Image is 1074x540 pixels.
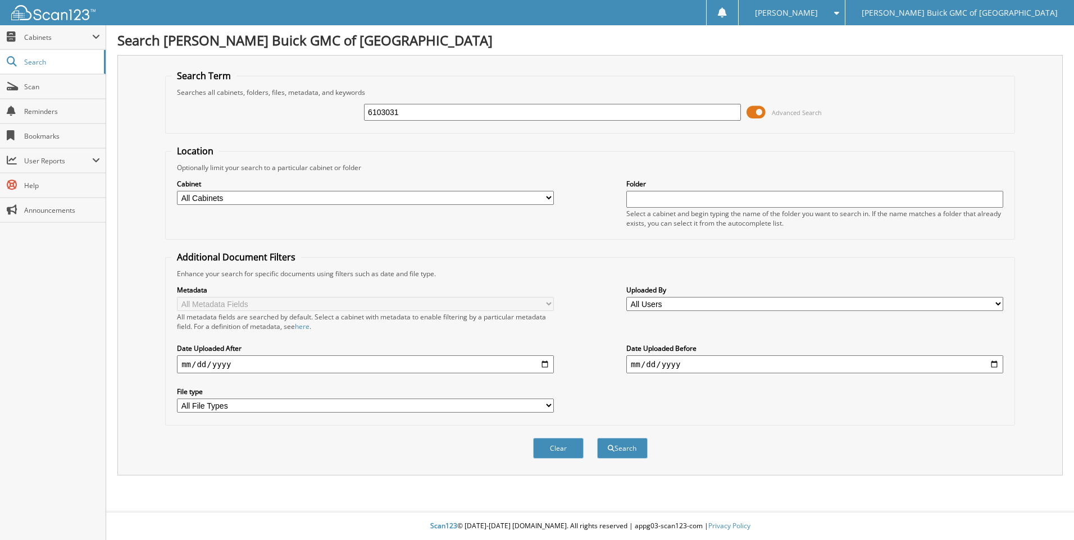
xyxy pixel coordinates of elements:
[106,512,1074,540] div: © [DATE]-[DATE] [DOMAIN_NAME]. All rights reserved | appg03-scan123-com |
[1018,486,1074,540] iframe: Chat Widget
[626,209,1003,228] div: Select a cabinet and begin typing the name of the folder you want to search in. If the name match...
[626,355,1003,373] input: end
[24,57,98,67] span: Search
[171,145,219,157] legend: Location
[772,108,822,117] span: Advanced Search
[626,285,1003,295] label: Uploaded By
[708,521,750,530] a: Privacy Policy
[171,163,1009,172] div: Optionally limit your search to a particular cabinet or folder
[24,107,100,116] span: Reminders
[626,179,1003,189] label: Folder
[177,387,554,396] label: File type
[597,438,648,459] button: Search
[862,10,1058,16] span: [PERSON_NAME] Buick GMC of [GEOGRAPHIC_DATA]
[177,355,554,373] input: start
[171,88,1009,97] div: Searches all cabinets, folders, files, metadata, and keywords
[24,131,100,141] span: Bookmarks
[24,205,100,215] span: Announcements
[171,70,236,82] legend: Search Term
[171,269,1009,278] div: Enhance your search for specific documents using filters such as date and file type.
[171,251,301,263] legend: Additional Document Filters
[24,156,92,166] span: User Reports
[295,322,310,331] a: here
[177,179,554,189] label: Cabinet
[11,5,95,20] img: scan123-logo-white.svg
[533,438,584,459] button: Clear
[177,344,554,353] label: Date Uploaded After
[626,344,1003,353] label: Date Uploaded Before
[177,312,554,331] div: All metadata fields are searched by default. Select a cabinet with metadata to enable filtering b...
[177,285,554,295] label: Metadata
[755,10,818,16] span: [PERSON_NAME]
[24,181,100,190] span: Help
[24,33,92,42] span: Cabinets
[24,82,100,91] span: Scan
[430,521,457,530] span: Scan123
[117,31,1063,49] h1: Search [PERSON_NAME] Buick GMC of [GEOGRAPHIC_DATA]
